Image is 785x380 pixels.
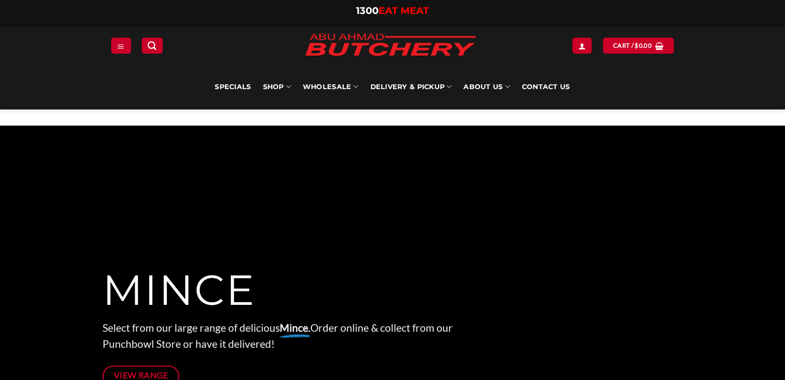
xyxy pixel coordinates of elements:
span: Cart / [613,41,652,50]
a: Login [572,38,592,53]
a: Contact Us [522,64,570,109]
span: Select from our large range of delicious Order online & collect from our Punchbowl Store or have ... [103,321,453,350]
a: View cart [603,38,674,53]
img: Abu Ahmad Butchery [296,27,484,64]
a: Wholesale [303,64,359,109]
a: Menu [111,38,130,53]
a: About Us [463,64,510,109]
strong: Mince. [280,321,310,334]
a: SHOP [263,64,291,109]
a: Search [142,38,162,53]
bdi: 0.00 [635,42,652,49]
span: EAT MEAT [379,5,429,17]
a: 1300EAT MEAT [356,5,429,17]
a: Specials [215,64,251,109]
a: Delivery & Pickup [370,64,452,109]
span: $ [635,41,638,50]
span: MINCE [103,265,256,316]
span: 1300 [356,5,379,17]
